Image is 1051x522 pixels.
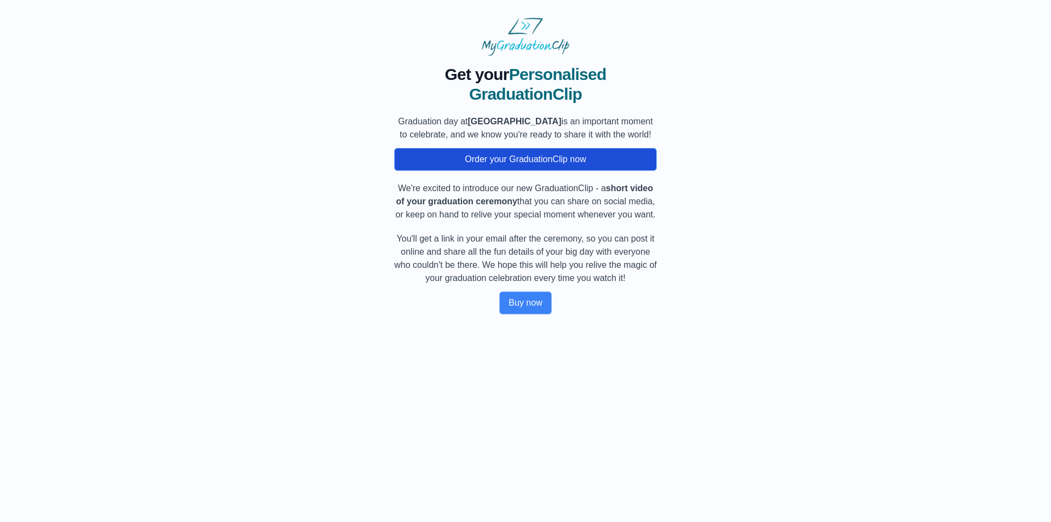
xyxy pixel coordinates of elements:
button: Order your GraduationClip now [394,148,657,171]
img: MyGraduationClip [482,18,569,56]
p: We're excited to introduce our new GraduationClip - a that you can share on social media, or keep... [394,182,657,221]
span: Personalised GraduationClip [469,65,607,103]
span: Get your [444,65,509,83]
b: short video of your graduation ceremony [396,183,653,206]
p: Graduation day at is an important moment to celebrate, and we know you're ready to share it with ... [394,115,657,141]
button: Buy now [499,291,551,314]
p: You'll get a link in your email after the ceremony, so you can post it online and share all the f... [394,232,657,285]
b: [GEOGRAPHIC_DATA] [468,117,562,126]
